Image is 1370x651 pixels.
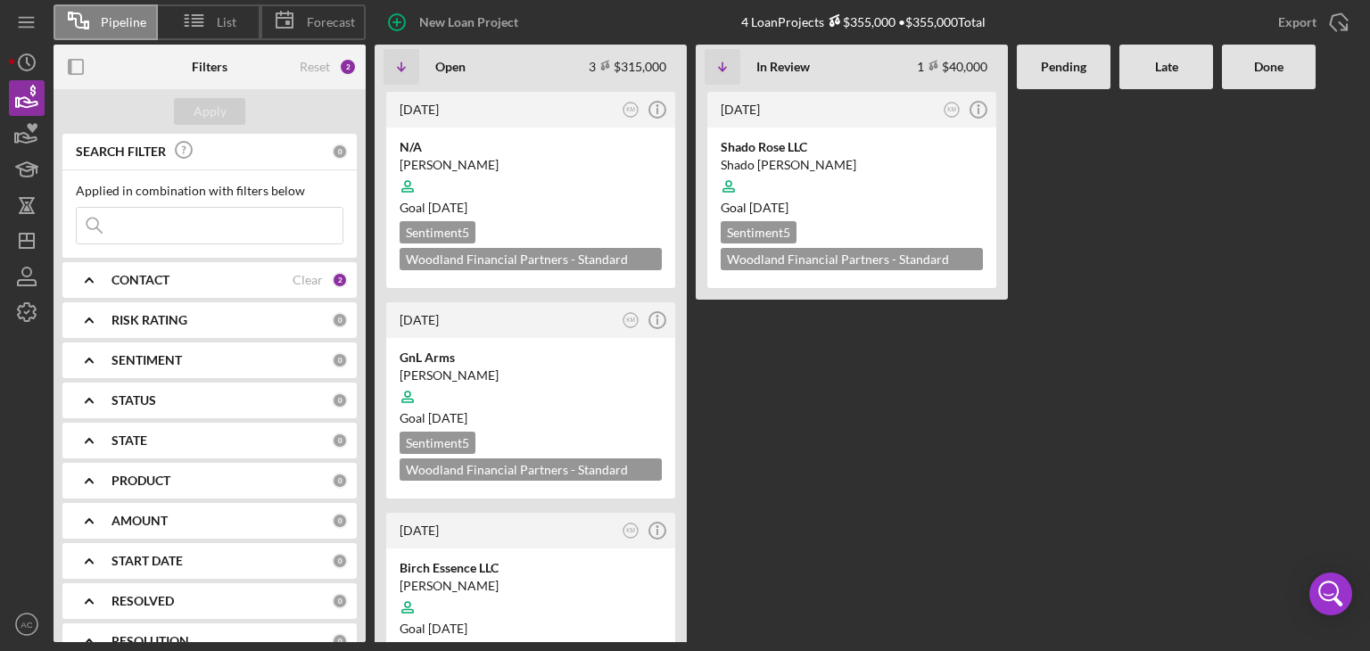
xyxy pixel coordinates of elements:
[76,184,343,198] div: Applied in combination with filters below
[332,352,348,368] div: 0
[332,633,348,649] div: 0
[111,313,187,327] b: RISK RATING
[721,221,796,243] div: Sentiment 5
[400,312,439,327] time: 2025-07-22 13:41
[721,200,788,215] span: Goal
[111,433,147,448] b: STATE
[332,593,348,609] div: 0
[756,60,810,74] b: In Review
[332,433,348,449] div: 0
[619,309,643,333] button: KM
[400,621,467,636] span: Goal
[721,156,983,174] div: Shado [PERSON_NAME]
[400,523,439,538] time: 2025-07-10 16:21
[9,606,45,642] button: AC
[428,410,467,425] time: 07/21/2025
[1041,60,1086,74] b: Pending
[111,393,156,408] b: STATUS
[400,367,662,384] div: [PERSON_NAME]
[293,273,323,287] div: Clear
[400,200,467,215] span: Goal
[332,312,348,328] div: 0
[824,14,895,29] div: $355,000
[332,473,348,489] div: 0
[400,221,475,243] div: Sentiment 5
[111,594,174,608] b: RESOLVED
[111,474,170,488] b: PRODUCT
[111,514,168,528] b: AMOUNT
[400,102,439,117] time: 2025-08-05 20:01
[1260,4,1361,40] button: Export
[428,621,467,636] time: 06/30/2025
[419,4,518,40] div: New Loan Project
[332,392,348,408] div: 0
[111,634,189,648] b: RESOLUTION
[384,300,678,501] a: [DATE]KMGnL Arms[PERSON_NAME]Goal [DATE]Sentiment5Woodland Financial Partners - Standard Business...
[300,60,330,74] div: Reset
[589,59,666,74] div: 3 $315,000
[111,353,182,367] b: SENTIMENT
[21,620,32,630] text: AC
[619,519,643,543] button: KM
[626,106,635,112] text: KM
[332,553,348,569] div: 0
[721,248,983,270] div: Woodland Financial Partners - Standard Business Loan $40,000
[384,89,678,291] a: [DATE]KMN/A[PERSON_NAME]Goal [DATE]Sentiment5Woodland Financial Partners - Standard Business Loan...
[217,15,236,29] span: List
[917,59,987,74] div: 1 $40,000
[400,138,662,156] div: N/A
[332,272,348,288] div: 2
[400,248,662,270] div: Woodland Financial Partners - Standard Business Loan $25,000
[111,554,183,568] b: START DATE
[626,527,635,533] text: KM
[375,4,536,40] button: New Loan Project
[400,458,662,481] div: Woodland Financial Partners - Standard Business Loan $40,000
[400,432,475,454] div: Sentiment 5
[1254,60,1283,74] b: Done
[400,559,662,577] div: Birch Essence LLC
[307,15,355,29] span: Forecast
[332,144,348,160] div: 0
[400,577,662,595] div: [PERSON_NAME]
[192,60,227,74] b: Filters
[435,60,466,74] b: Open
[400,156,662,174] div: [PERSON_NAME]
[111,273,169,287] b: CONTACT
[76,144,166,159] b: SEARCH FILTER
[428,200,467,215] time: 08/25/2025
[194,98,227,125] div: Apply
[174,98,245,125] button: Apply
[940,98,964,122] button: KM
[741,14,986,29] div: 4 Loan Projects • $355,000 Total
[721,138,983,156] div: Shado Rose LLC
[749,200,788,215] time: 06/21/2025
[101,15,146,29] span: Pipeline
[947,106,956,112] text: KM
[1155,60,1178,74] b: Late
[332,513,348,529] div: 0
[626,317,635,323] text: KM
[400,410,467,425] span: Goal
[721,102,760,117] time: 2025-06-05 18:18
[339,58,357,76] div: 2
[705,89,999,291] a: [DATE]KMShado Rose LLCShado [PERSON_NAME]Goal [DATE]Sentiment5Woodland Financial Partners - Stand...
[619,98,643,122] button: KM
[400,349,662,367] div: GnL Arms
[1309,573,1352,615] div: Open Intercom Messenger
[1278,4,1316,40] div: Export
